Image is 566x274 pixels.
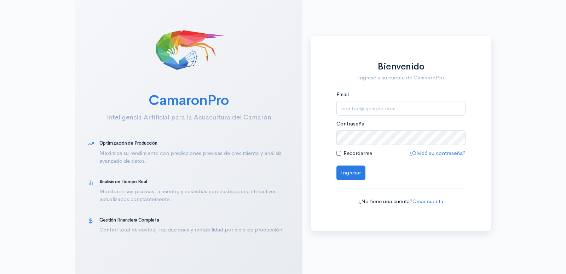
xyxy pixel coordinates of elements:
[336,90,349,99] label: Email
[99,141,290,146] h5: Optimización de Producción
[99,179,290,184] h5: Análisis en Tiempo Real
[336,74,466,82] p: Ingrese a su cuenta de CamaronPro
[336,120,364,128] label: Contraseña
[336,166,365,180] button: Ingresar
[336,197,466,206] p: ¿No tiene una cuenta?
[336,62,466,72] h1: Bienvenido
[99,188,290,203] p: Monitoree sus piscinas, alimento, y cosechas con dashboards interactivos actualizados constanteme...
[412,198,443,205] a: Crear cuenta
[343,149,372,157] label: Recordarme
[153,13,224,84] img: CamaronPro Logo
[88,112,290,122] p: Inteligencia Artificial para la Acuacultura del Camarón
[99,218,290,223] h5: Gestión Financiera Completa
[99,149,290,165] p: Maximice su rendimiento con predicciones precisas de crecimiento y análisis avanzado de datos.
[336,101,466,116] input: nombre@ejemplo.com
[88,93,290,108] h2: CamaronPro
[409,150,466,156] a: ¿Olvidó su contraseña?
[99,226,290,234] p: Control total de costos, liquidaciones y rentabilidad por ciclo de producción.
